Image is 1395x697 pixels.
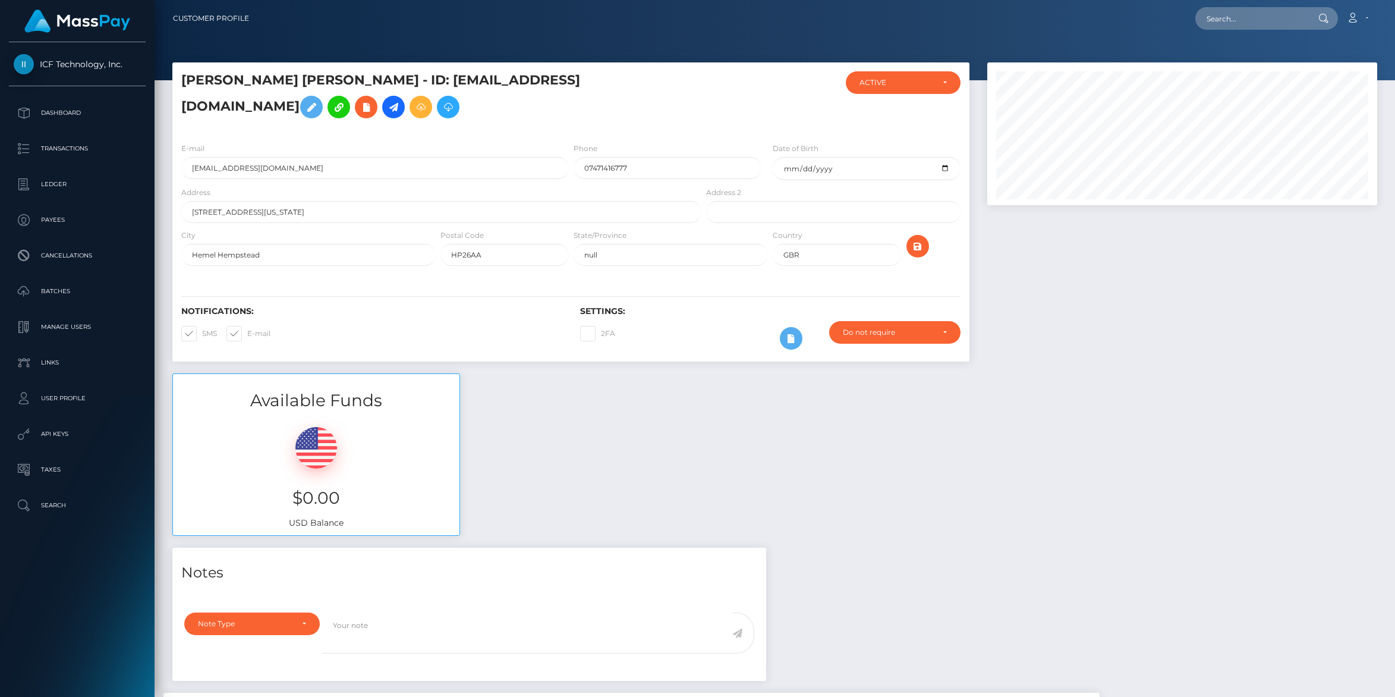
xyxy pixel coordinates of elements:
a: Ledger [9,169,146,199]
p: Payees [14,211,141,229]
p: API Keys [14,425,141,443]
label: E-mail [181,143,204,154]
h6: Notifications: [181,306,562,316]
label: City [181,230,196,241]
p: Taxes [14,461,141,479]
a: API Keys [9,419,146,449]
a: Search [9,491,146,520]
a: Cancellations [9,241,146,271]
label: Country [773,230,802,241]
a: Customer Profile [173,6,249,31]
a: Transactions [9,134,146,164]
label: 2FA [580,326,615,341]
img: ICF Technology, Inc. [14,54,34,74]
a: Payees [9,205,146,235]
button: ACTIVE [846,71,961,94]
h6: Settings: [580,306,961,316]
img: USD.png [295,427,337,469]
div: USD Balance [173,412,459,535]
a: User Profile [9,384,146,413]
p: Transactions [14,140,141,158]
input: Search... [1195,7,1307,30]
p: Dashboard [14,104,141,122]
a: Initiate Payout [382,96,405,118]
label: Date of Birth [773,143,818,154]
h4: Notes [181,563,757,583]
label: Address 2 [706,187,741,198]
h3: Available Funds [173,389,459,412]
a: Batches [9,277,146,306]
a: Links [9,348,146,378]
a: Manage Users [9,312,146,342]
a: Taxes [9,455,146,485]
h3: $0.00 [182,486,451,510]
p: User Profile [14,390,141,407]
h5: [PERSON_NAME] [PERSON_NAME] - ID: [EMAIL_ADDRESS][DOMAIN_NAME] [181,71,695,124]
label: State/Province [574,230,626,241]
label: SMS [181,326,217,341]
p: Ledger [14,175,141,193]
label: Phone [574,143,597,154]
img: MassPay Logo [24,10,130,33]
button: Do not require [829,321,961,344]
p: Cancellations [14,247,141,265]
label: E-mail [226,326,270,341]
label: Postal Code [440,230,484,241]
div: Note Type [198,619,292,629]
p: Batches [14,282,141,300]
span: ICF Technology, Inc. [9,59,146,70]
p: Search [14,497,141,514]
div: ACTIVE [859,78,934,87]
button: Note Type [184,613,320,635]
p: Manage Users [14,318,141,336]
p: Links [14,354,141,372]
label: Address [181,187,210,198]
div: Do not require [843,328,933,337]
a: Dashboard [9,98,146,128]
